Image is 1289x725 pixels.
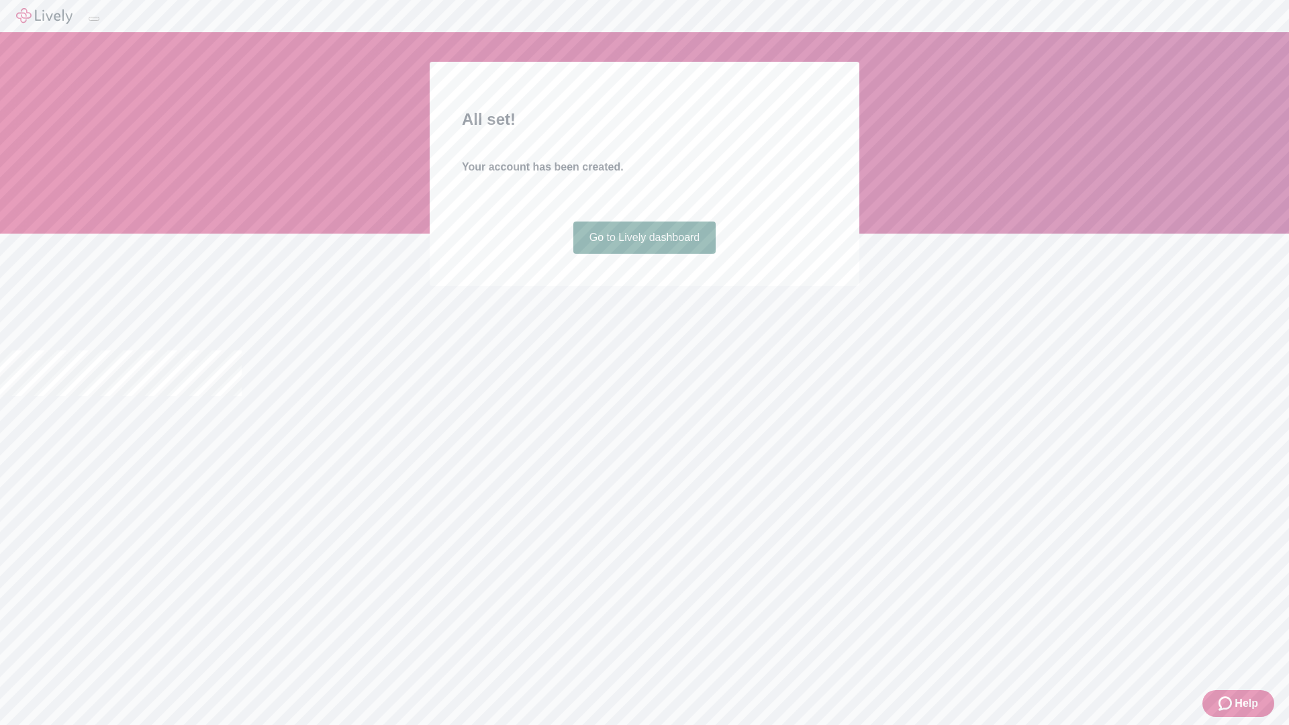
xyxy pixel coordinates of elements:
[462,159,827,175] h4: Your account has been created.
[1235,695,1258,712] span: Help
[16,8,73,24] img: Lively
[462,107,827,132] h2: All set!
[89,17,99,21] button: Log out
[1202,690,1274,717] button: Zendesk support iconHelp
[1219,695,1235,712] svg: Zendesk support icon
[573,222,716,254] a: Go to Lively dashboard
